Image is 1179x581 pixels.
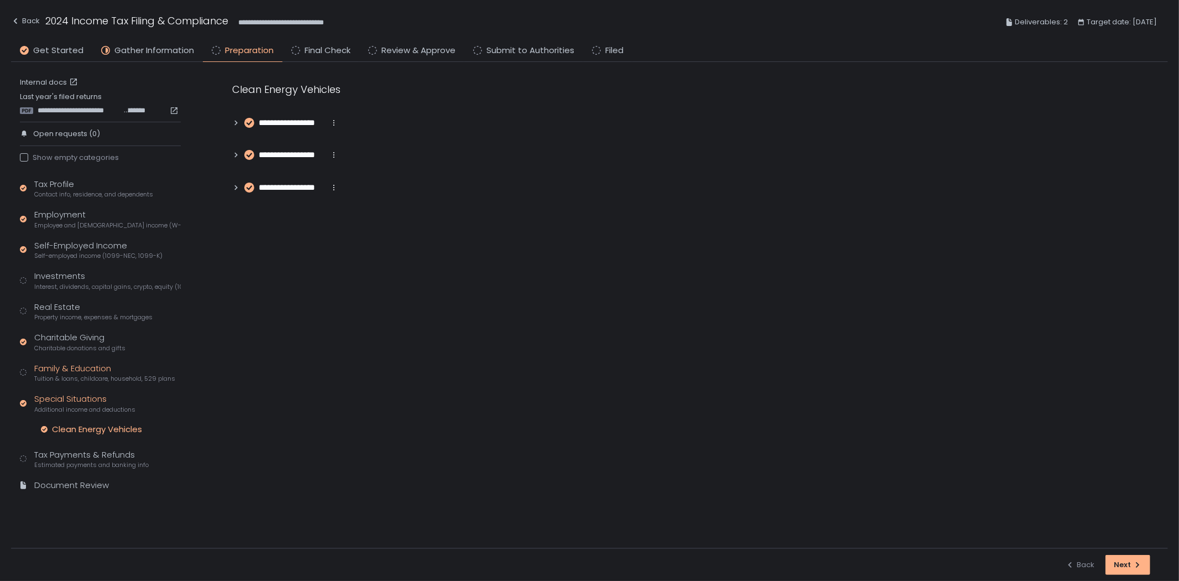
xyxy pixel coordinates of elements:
[34,313,153,321] span: Property income, expenses & mortgages
[1015,15,1068,29] span: Deliverables: 2
[381,44,455,57] span: Review & Approve
[20,92,181,115] div: Last year's filed returns
[34,362,175,383] div: Family & Education
[52,424,142,435] div: Clean Energy Vehicles
[232,82,763,97] div: Clean Energy Vehicles
[34,393,135,414] div: Special Situations
[34,270,181,291] div: Investments
[34,283,181,291] span: Interest, dividends, capital gains, crypto, equity (1099s, K-1s)
[34,252,163,260] span: Self-employed income (1099-NEC, 1099-K)
[34,331,125,352] div: Charitable Giving
[34,449,149,470] div: Tax Payments & Refunds
[1105,555,1150,575] button: Next
[34,479,109,492] div: Document Review
[1066,555,1094,575] button: Back
[605,44,623,57] span: Filed
[45,13,228,28] h1: 2024 Income Tax Filing & Compliance
[34,240,163,261] div: Self-Employed Income
[1087,15,1157,29] span: Target date: [DATE]
[11,14,40,28] div: Back
[225,44,274,57] span: Preparation
[1066,560,1094,570] div: Back
[305,44,350,57] span: Final Check
[34,301,153,322] div: Real Estate
[20,77,80,87] a: Internal docs
[34,375,175,383] span: Tuition & loans, childcare, household, 529 plans
[33,129,100,139] span: Open requests (0)
[34,221,181,230] span: Employee and [DEMOGRAPHIC_DATA] income (W-2s)
[34,406,135,414] span: Additional income and deductions
[11,13,40,32] button: Back
[486,44,574,57] span: Submit to Authorities
[34,178,153,199] div: Tax Profile
[34,190,153,199] span: Contact info, residence, and dependents
[1114,560,1142,570] div: Next
[34,344,125,352] span: Charitable donations and gifts
[33,44,83,57] span: Get Started
[34,461,149,469] span: Estimated payments and banking info
[114,44,194,57] span: Gather Information
[34,209,181,230] div: Employment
